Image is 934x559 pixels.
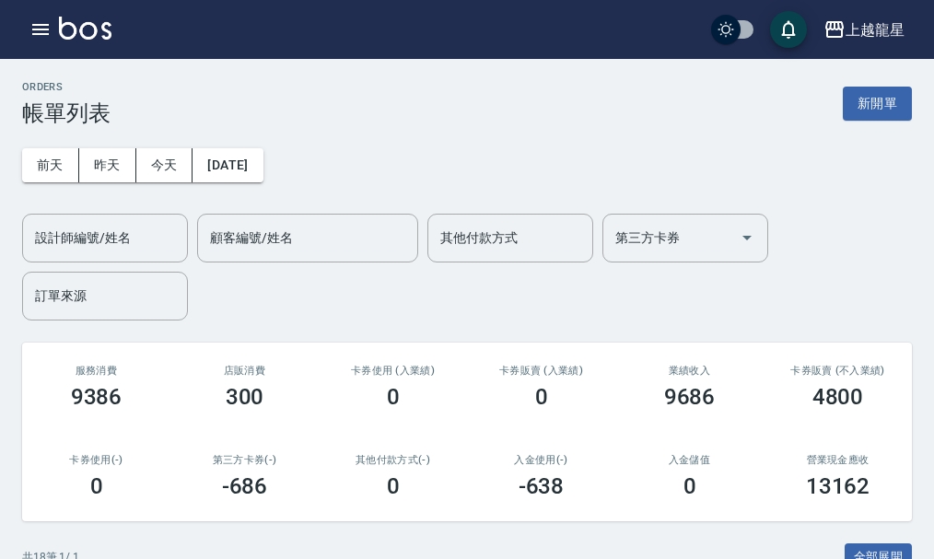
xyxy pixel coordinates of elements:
[846,18,905,41] div: 上越龍星
[193,148,263,182] button: [DATE]
[786,454,890,466] h2: 營業現金應收
[637,365,741,377] h2: 業績收入
[535,384,548,410] h3: 0
[387,384,400,410] h3: 0
[341,454,445,466] h2: 其他付款方式(-)
[683,473,696,499] h3: 0
[22,81,111,93] h2: ORDERS
[193,365,297,377] h2: 店販消費
[44,365,148,377] h3: 服務消費
[786,365,890,377] h2: 卡券販賣 (不入業績)
[812,384,864,410] h3: 4800
[843,94,912,111] a: 新開單
[637,454,741,466] h2: 入金儲值
[136,148,193,182] button: 今天
[519,473,565,499] h3: -638
[664,384,716,410] h3: 9686
[79,148,136,182] button: 昨天
[489,454,593,466] h2: 入金使用(-)
[770,11,807,48] button: save
[44,454,148,466] h2: 卡券使用(-)
[222,473,268,499] h3: -686
[732,223,762,252] button: Open
[387,473,400,499] h3: 0
[90,473,103,499] h3: 0
[59,17,111,40] img: Logo
[341,365,445,377] h2: 卡券使用 (入業績)
[22,148,79,182] button: 前天
[22,100,111,126] h3: 帳單列表
[843,87,912,121] button: 新開單
[806,473,870,499] h3: 13162
[71,384,123,410] h3: 9386
[816,11,912,49] button: 上越龍星
[193,454,297,466] h2: 第三方卡券(-)
[489,365,593,377] h2: 卡券販賣 (入業績)
[226,384,264,410] h3: 300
